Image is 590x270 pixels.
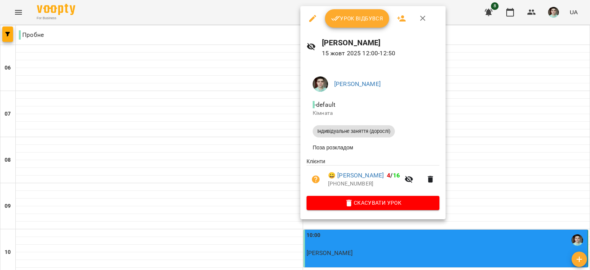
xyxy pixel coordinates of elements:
p: Кімната [313,109,433,117]
span: Індивідуальне заняття (дорослі) [313,128,395,135]
button: Скасувати Урок [307,196,439,210]
button: Урок відбувся [325,9,389,28]
a: [PERSON_NAME] [334,80,381,88]
img: 8482cb4e613eaef2b7d25a10e2b5d949.jpg [313,76,328,92]
span: 4 [387,172,390,179]
b: / [387,172,400,179]
ul: Клієнти [307,157,439,196]
span: Скасувати Урок [313,198,433,207]
p: 15 жовт 2025 12:00 - 12:50 [322,49,440,58]
p: [PHONE_NUMBER] [328,180,400,188]
a: 😀 [PERSON_NAME] [328,171,384,180]
span: 16 [393,172,400,179]
h6: [PERSON_NAME] [322,37,440,49]
button: Візит ще не сплачено. Додати оплату? [307,170,325,189]
span: - default [313,101,337,108]
li: Поза розкладом [307,141,439,154]
span: Урок відбувся [331,14,383,23]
